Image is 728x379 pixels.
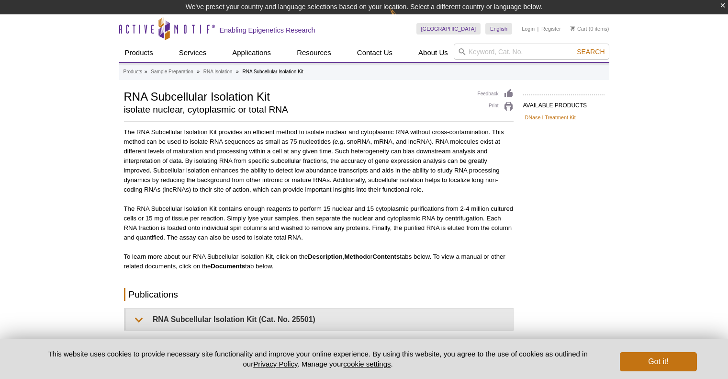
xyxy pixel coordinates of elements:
[351,44,398,62] a: Contact Us
[124,89,468,103] h1: RNA Subcellular Isolation Kit
[577,48,605,56] span: Search
[522,25,535,32] a: Login
[390,7,415,30] img: Change Here
[124,105,468,114] h2: isolate nuclear, cytoplasmic or total RNA
[454,44,609,60] input: Keyword, Cat. No.
[119,44,159,62] a: Products
[372,253,400,260] strong: Contents
[416,23,481,34] a: [GEOGRAPHIC_DATA]
[124,204,514,242] p: The RNA Subcellular Isolation Kit contains enough reagents to perform 15 nuclear and 15 cytoplasm...
[571,25,587,32] a: Cart
[571,26,575,31] img: Your Cart
[197,69,200,74] li: »
[124,252,514,271] p: To learn more about our RNA Subcellular Isolation Kit, click on the , or tabs below. To view a ma...
[538,23,539,34] li: |
[124,127,514,195] p: The RNA Subcellular Isolation Kit provides an efficient method to isolate nuclear and cytoplasmic...
[523,94,605,112] h2: AVAILABLE PRODUCTS
[571,23,609,34] li: (0 items)
[345,253,367,260] strong: Method
[620,352,696,371] button: Got it!
[343,360,391,368] button: cookie settings
[485,23,512,34] a: English
[203,68,233,76] a: RNA Isolation
[243,69,303,74] li: RNA Subcellular Isolation Kit
[574,47,607,56] button: Search
[32,349,605,369] p: This website uses cookies to provide necessary site functionality and improve your online experie...
[478,89,514,99] a: Feedback
[308,253,343,260] strong: Description
[525,113,576,122] a: DNase I Treatment Kit
[236,69,239,74] li: »
[253,360,297,368] a: Privacy Policy
[291,44,337,62] a: Resources
[123,68,142,76] a: Products
[124,288,514,301] h2: Publications
[211,263,245,270] strong: Documents
[413,44,454,62] a: About Us
[145,69,147,74] li: »
[226,44,277,62] a: Applications
[335,138,343,145] em: e.g
[541,25,561,32] a: Register
[478,102,514,112] a: Print
[173,44,213,62] a: Services
[220,26,315,34] h2: Enabling Epigenetics Research
[126,309,513,330] summary: RNA Subcellular Isolation Kit (Cat. No. 25501)
[151,68,193,76] a: Sample Preparation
